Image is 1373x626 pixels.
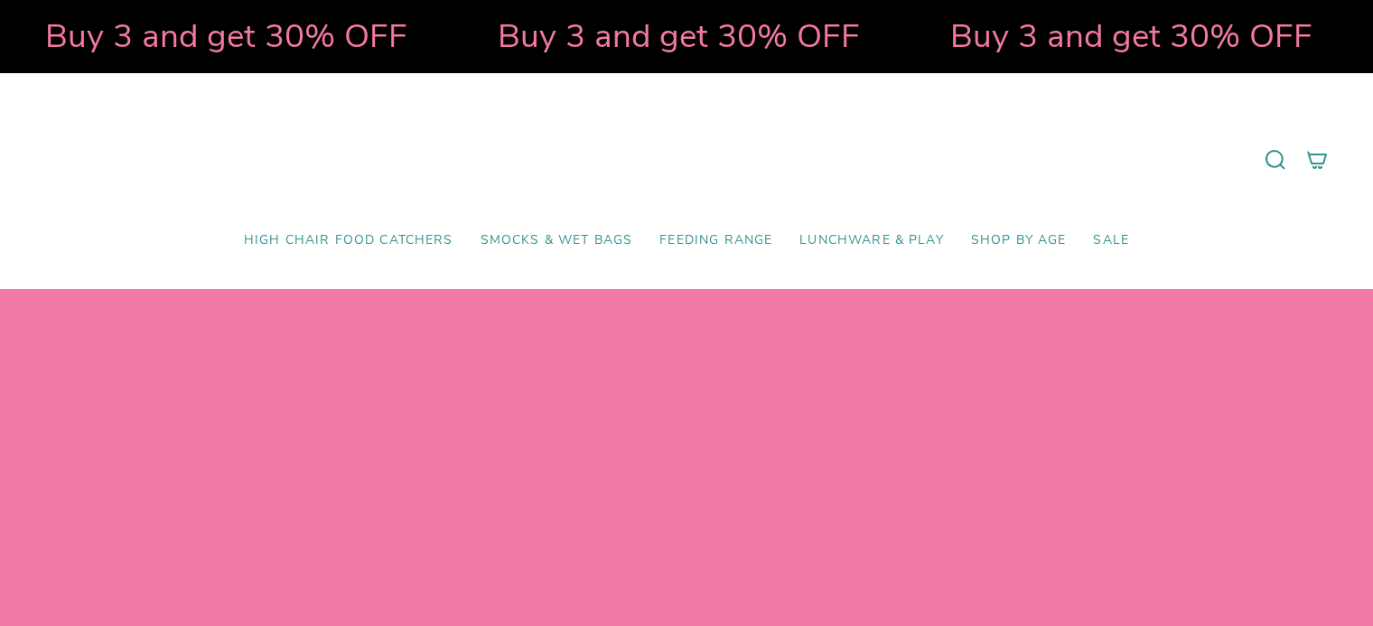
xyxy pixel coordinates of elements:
[531,100,843,220] a: Mumma’s Little Helpers
[659,233,772,248] span: Feeding Range
[230,220,467,262] a: High Chair Food Catchers
[786,220,957,262] a: Lunchware & Play
[752,14,1114,59] strong: Buy 3 and get 30% OFF
[957,220,1080,262] a: Shop by Age
[646,220,786,262] a: Feeding Range
[799,233,943,248] span: Lunchware & Play
[481,233,633,248] span: Smocks & Wet Bags
[1093,233,1129,248] span: SALE
[971,233,1067,248] span: Shop by Age
[467,220,647,262] a: Smocks & Wet Bags
[299,14,661,59] strong: Buy 3 and get 30% OFF
[1079,220,1143,262] a: SALE
[244,233,453,248] span: High Chair Food Catchers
